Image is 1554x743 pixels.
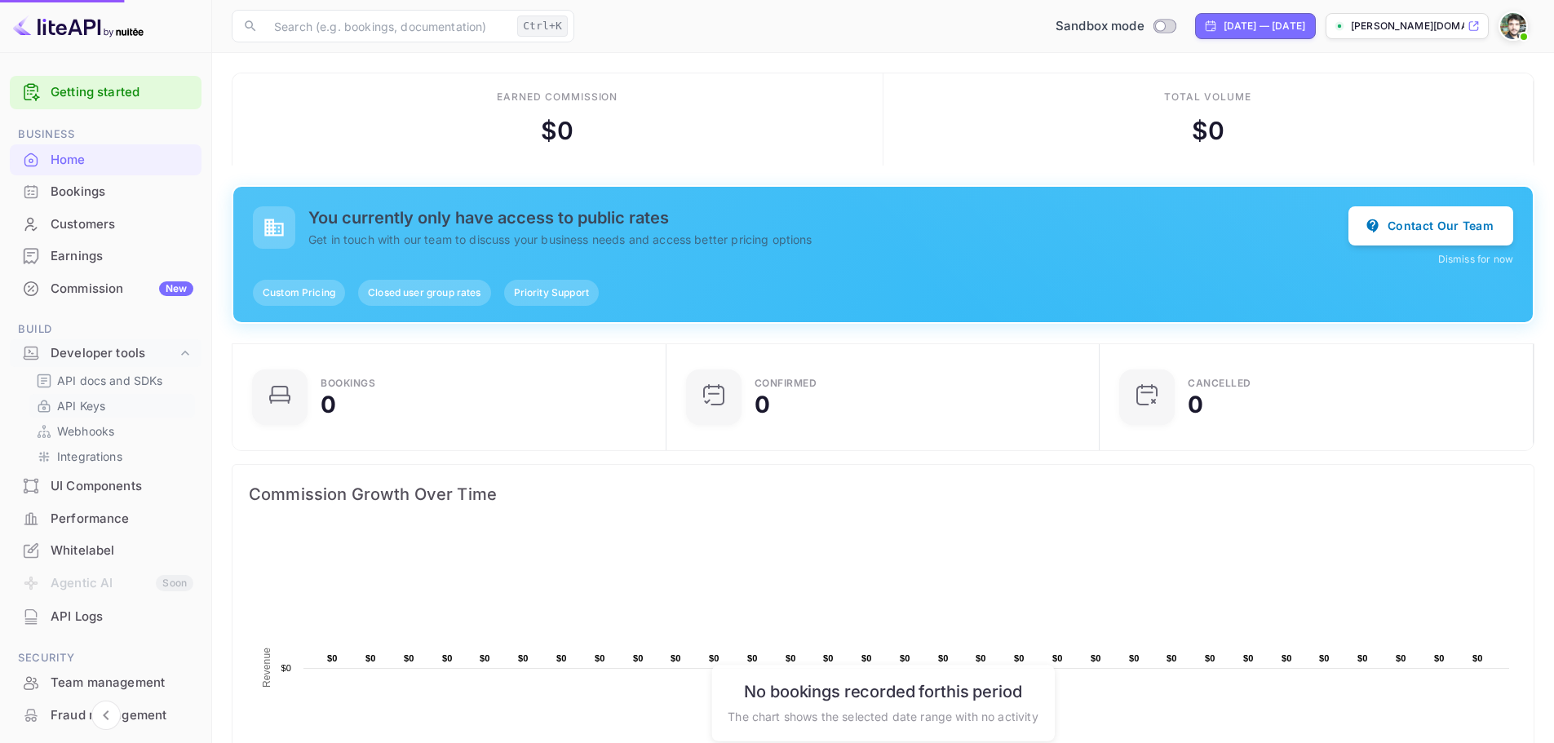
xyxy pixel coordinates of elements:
[29,444,195,468] div: Integrations
[10,649,201,667] span: Security
[755,378,817,388] div: Confirmed
[10,241,201,271] a: Earnings
[1205,653,1215,663] text: $0
[786,653,796,663] text: $0
[556,653,567,663] text: $0
[1188,378,1251,388] div: CANCELLED
[10,209,201,241] div: Customers
[595,653,605,663] text: $0
[51,608,193,626] div: API Logs
[51,280,193,299] div: Commission
[10,700,201,732] div: Fraud management
[10,471,201,501] a: UI Components
[10,667,201,699] div: Team management
[938,653,949,663] text: $0
[1052,653,1063,663] text: $0
[1167,653,1177,663] text: $0
[253,285,345,300] span: Custom Pricing
[264,10,511,42] input: Search (e.g. bookings, documentation)
[29,394,195,418] div: API Keys
[10,209,201,239] a: Customers
[10,503,201,535] div: Performance
[327,653,338,663] text: $0
[728,682,1038,701] h6: No bookings recorded for this period
[321,393,336,416] div: 0
[1056,17,1144,36] span: Sandbox mode
[541,113,573,149] div: $ 0
[976,653,986,663] text: $0
[1319,653,1330,663] text: $0
[1224,19,1305,33] div: [DATE] — [DATE]
[36,397,188,414] a: API Keys
[321,378,375,388] div: Bookings
[1472,653,1483,663] text: $0
[51,477,193,496] div: UI Components
[10,273,201,305] div: CommissionNew
[1188,393,1203,416] div: 0
[10,176,201,206] a: Bookings
[10,126,201,144] span: Business
[10,241,201,272] div: Earnings
[1396,653,1406,663] text: $0
[10,471,201,502] div: UI Components
[10,601,201,633] div: API Logs
[1282,653,1292,663] text: $0
[10,76,201,109] div: Getting started
[497,90,618,104] div: Earned commission
[504,285,599,300] span: Priority Support
[10,321,201,338] span: Build
[1351,19,1464,33] p: [PERSON_NAME][DOMAIN_NAME]...
[1164,90,1251,104] div: Total volume
[10,273,201,303] a: CommissionNew
[10,535,201,565] a: Whitelabel
[13,13,144,39] img: LiteAPI logo
[900,653,910,663] text: $0
[57,397,105,414] p: API Keys
[51,215,193,234] div: Customers
[728,708,1038,725] p: The chart shows the selected date range with no activity
[10,144,201,176] div: Home
[51,183,193,201] div: Bookings
[1014,653,1025,663] text: $0
[10,667,201,697] a: Team management
[51,151,193,170] div: Home
[823,653,834,663] text: $0
[633,653,644,663] text: $0
[358,285,490,300] span: Closed user group rates
[755,393,770,416] div: 0
[709,653,719,663] text: $0
[159,281,193,296] div: New
[480,653,490,663] text: $0
[1243,653,1254,663] text: $0
[29,419,195,443] div: Webhooks
[518,653,529,663] text: $0
[1348,206,1513,245] button: Contact Our Team
[10,535,201,567] div: Whitelabel
[29,369,195,392] div: API docs and SDKs
[1357,653,1368,663] text: $0
[36,448,188,465] a: Integrations
[10,339,201,368] div: Developer tools
[10,601,201,631] a: API Logs
[57,372,163,389] p: API docs and SDKs
[308,208,1348,228] h5: You currently only have access to public rates
[1049,17,1182,36] div: Switch to Production mode
[1129,653,1140,663] text: $0
[51,706,193,725] div: Fraud management
[36,372,188,389] a: API docs and SDKs
[10,700,201,730] a: Fraud management
[281,663,291,673] text: $0
[1500,13,1526,39] img: Lucas Mariano
[308,231,1348,248] p: Get in touch with our team to discuss your business needs and access better pricing options
[10,503,201,533] a: Performance
[10,176,201,208] div: Bookings
[51,247,193,266] div: Earnings
[57,448,122,465] p: Integrations
[51,344,177,363] div: Developer tools
[747,653,758,663] text: $0
[57,422,114,440] p: Webhooks
[365,653,376,663] text: $0
[442,653,453,663] text: $0
[1438,252,1513,267] button: Dismiss for now
[249,481,1517,507] span: Commission Growth Over Time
